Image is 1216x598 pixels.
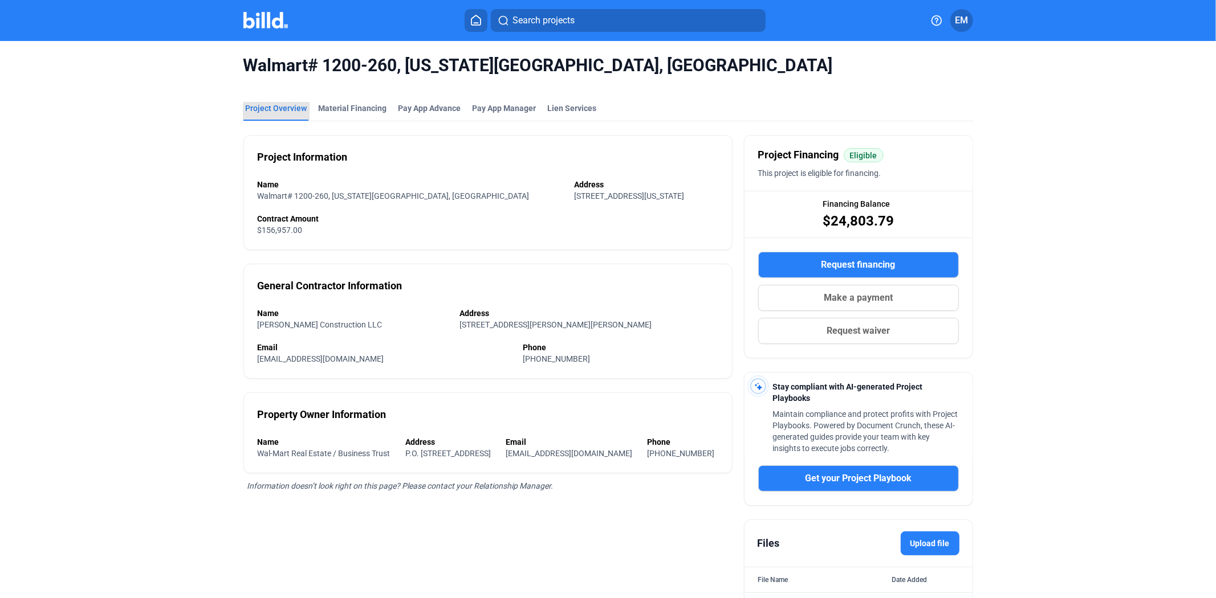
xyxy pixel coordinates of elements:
[243,12,288,28] img: Billd Company Logo
[247,481,554,490] span: Information doesn’t look right on this page? Please contact your Relationship Manager.
[824,291,893,305] span: Make a payment
[258,149,348,165] div: Project Information
[258,308,449,319] div: Name
[405,436,494,448] div: Address
[398,103,461,114] div: Pay App Advance
[647,436,718,448] div: Phone
[758,285,959,311] button: Make a payment
[823,212,894,230] span: $24,803.79
[258,449,391,458] span: Wal-Mart Real Estate / Business Trust
[758,169,881,178] span: This project is eligible for financing.
[575,179,718,190] div: Address
[758,535,780,551] div: Files
[460,320,652,329] span: [STREET_ADDRESS][PERSON_NAME][PERSON_NAME]
[575,191,685,200] span: [STREET_ADDRESS][US_STATE]
[258,278,402,294] div: General Contractor Information
[758,574,788,585] div: File Name
[405,449,491,458] span: P.O. [STREET_ADDRESS]
[258,407,387,423] div: Property Owner Information
[805,472,912,485] span: Get your Project Playbook
[523,354,591,363] span: [PHONE_NUMBER]
[844,148,884,162] mat-chip: Eligible
[491,9,766,32] button: Search projects
[758,318,959,344] button: Request waiver
[548,103,597,114] div: Lien Services
[758,147,839,163] span: Project Financing
[258,436,394,448] div: Name
[773,382,923,403] span: Stay compliant with AI-generated Project Playbooks
[258,191,530,200] span: Walmart# 1200-260, [US_STATE][GEOGRAPHIC_DATA], [GEOGRAPHIC_DATA]
[258,179,563,190] div: Name
[258,320,383,329] span: [PERSON_NAME] Construction LLC
[258,342,512,353] div: Email
[258,213,718,224] div: Contract Amount
[473,103,536,114] span: Pay App Manager
[243,55,973,76] span: Walmart# 1200-260, [US_STATE][GEOGRAPHIC_DATA], [GEOGRAPHIC_DATA]
[258,354,384,363] span: [EMAIL_ADDRESS][DOMAIN_NAME]
[758,465,959,491] button: Get your Project Playbook
[773,409,958,453] span: Maintain compliance and protect profits with Project Playbooks. Powered by Document Crunch, these...
[823,198,890,210] span: Financing Balance
[246,103,307,114] div: Project Overview
[821,258,896,272] span: Request financing
[258,226,303,235] span: $156,957.00
[955,14,968,27] span: EM
[827,324,890,338] span: Request waiver
[460,308,718,319] div: Address
[523,342,718,353] div: Phone
[506,449,632,458] span: [EMAIL_ADDRESS][DOMAIN_NAME]
[892,574,959,585] div: Date Added
[319,103,387,114] div: Material Financing
[950,9,973,32] button: EM
[506,436,636,448] div: Email
[901,531,959,555] label: Upload file
[758,252,959,278] button: Request financing
[647,449,714,458] span: [PHONE_NUMBER]
[513,14,575,27] span: Search projects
